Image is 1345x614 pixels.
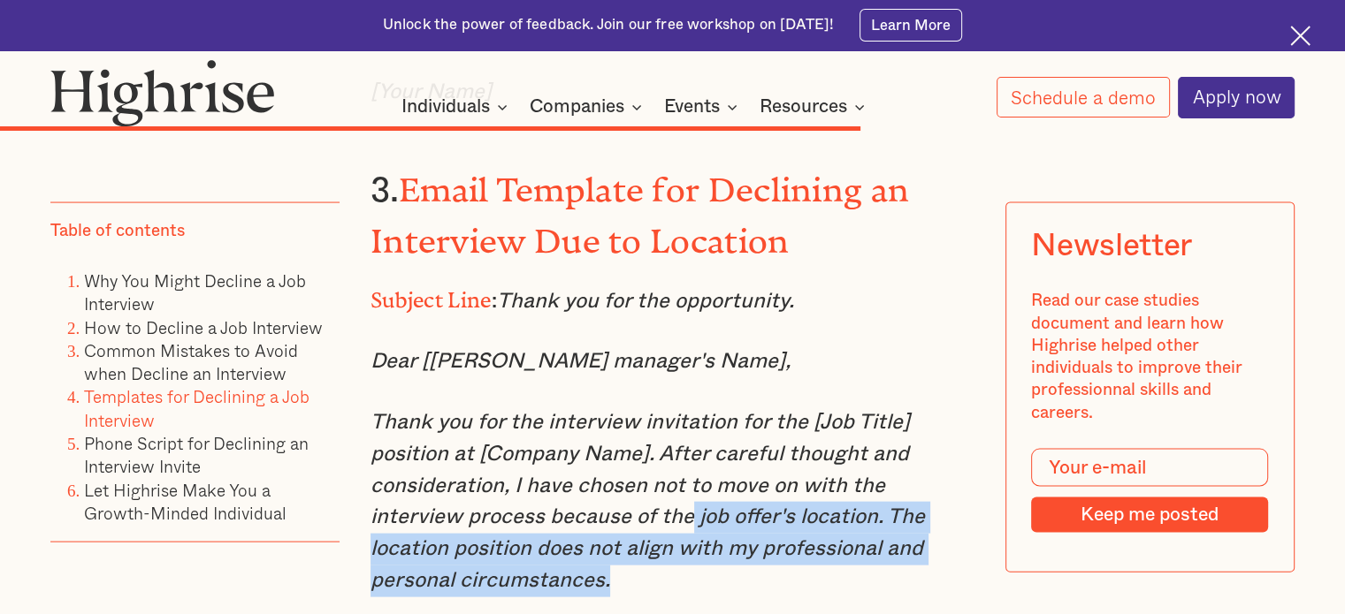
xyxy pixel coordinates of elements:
[1032,290,1269,424] div: Read our case studies document and learn how Highrise helped other individuals to improve their p...
[84,383,310,432] a: Templates for Declining a Job Interview
[401,96,490,117] div: Individuals
[84,337,298,385] a: Common Mistakes to Avoid when Decline an Interview
[1290,26,1311,46] img: Cross icon
[401,96,513,117] div: Individuals
[84,429,309,478] a: Phone Script for Declining an Interview Invite
[664,96,720,117] div: Events
[84,314,323,339] a: How to Decline a Job Interview
[1178,77,1295,118] a: Apply now
[84,476,287,525] a: Let Highrise Make You a Growth-Minded Individual
[371,288,492,301] strong: Subject Line
[760,96,847,117] div: Resources
[860,9,963,41] a: Learn More
[530,96,647,117] div: Companies
[84,267,306,315] a: Why You Might Decline a Job Interview
[1032,497,1269,532] input: Keep me posted
[997,77,1170,117] a: Schedule a demo
[50,219,185,241] div: Table of contents
[371,161,974,264] h3: 3.
[50,59,275,127] img: Highrise logo
[371,412,925,590] em: Thank you for the interview invitation for the [Job Title] position at [Company Name]. After care...
[371,279,974,318] p: :
[664,96,743,117] div: Events
[371,171,909,244] strong: Email Template for Declining an Interview Due to Location
[383,15,834,35] div: Unlock the power of feedback. Join our free workshop on [DATE]!
[1032,449,1269,487] input: Your e-mail
[1032,449,1269,533] form: Modal Form
[760,96,870,117] div: Resources
[371,351,791,372] em: Dear [[PERSON_NAME] manager's Name],
[496,291,793,312] em: Thank you for the opportunity.
[1032,228,1192,264] div: Newsletter
[530,96,624,117] div: Companies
